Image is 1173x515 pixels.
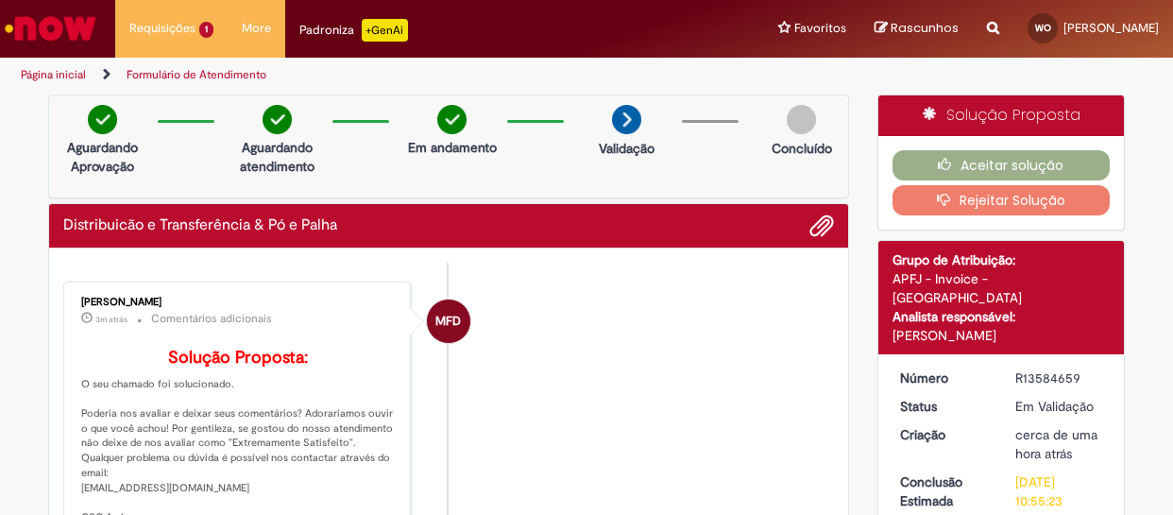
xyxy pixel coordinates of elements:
[437,105,467,134] img: check-circle-green.png
[95,314,127,325] span: 3m atrás
[794,19,846,38] span: Favoritos
[21,67,86,82] a: Página inicial
[809,214,834,238] button: Adicionar anexos
[1015,426,1097,462] span: cerca de uma hora atrás
[892,326,1111,345] div: [PERSON_NAME]
[127,67,266,82] a: Formulário de Atendimento
[1035,22,1051,34] span: WO
[1015,397,1103,416] div: Em Validação
[878,95,1125,136] div: Solução Proposta
[892,185,1111,215] button: Rejeitar Solução
[886,369,1002,387] dt: Número
[1015,426,1097,462] time: 01/10/2025 09:55:18
[231,138,323,176] p: Aguardando atendimento
[95,314,127,325] time: 01/10/2025 10:55:19
[242,19,271,38] span: More
[612,105,641,134] img: arrow-next.png
[129,19,195,38] span: Requisições
[886,472,1002,510] dt: Conclusão Estimada
[168,347,308,369] b: Solução Proposta:
[892,269,1111,307] div: APFJ - Invoice - [GEOGRAPHIC_DATA]
[1015,369,1103,387] div: R13584659
[151,311,272,327] small: Comentários adicionais
[1015,472,1103,510] div: [DATE] 10:55:23
[408,138,497,157] p: Em andamento
[435,299,461,344] span: MFD
[599,139,654,158] p: Validação
[891,19,959,37] span: Rascunhos
[427,300,470,343] div: Maria Franco De Oliveira
[1063,20,1159,36] span: [PERSON_NAME]
[772,139,832,158] p: Concluído
[787,105,816,134] img: img-circle-grey.png
[892,307,1111,326] div: Analista responsável:
[88,105,117,134] img: check-circle-green.png
[63,217,337,234] h2: Distribuicão e Transferência & Pó e Palha Histórico de tíquete
[875,20,959,38] a: Rascunhos
[892,250,1111,269] div: Grupo de Atribuição:
[2,9,99,47] img: ServiceNow
[362,19,408,42] p: +GenAi
[299,19,408,42] div: Padroniza
[263,105,292,134] img: check-circle-green.png
[81,297,396,308] div: [PERSON_NAME]
[886,397,1002,416] dt: Status
[1015,425,1103,463] div: 01/10/2025 09:55:18
[886,425,1002,444] dt: Criação
[14,58,768,93] ul: Trilhas de página
[57,138,148,176] p: Aguardando Aprovação
[892,150,1111,180] button: Aceitar solução
[199,22,213,38] span: 1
